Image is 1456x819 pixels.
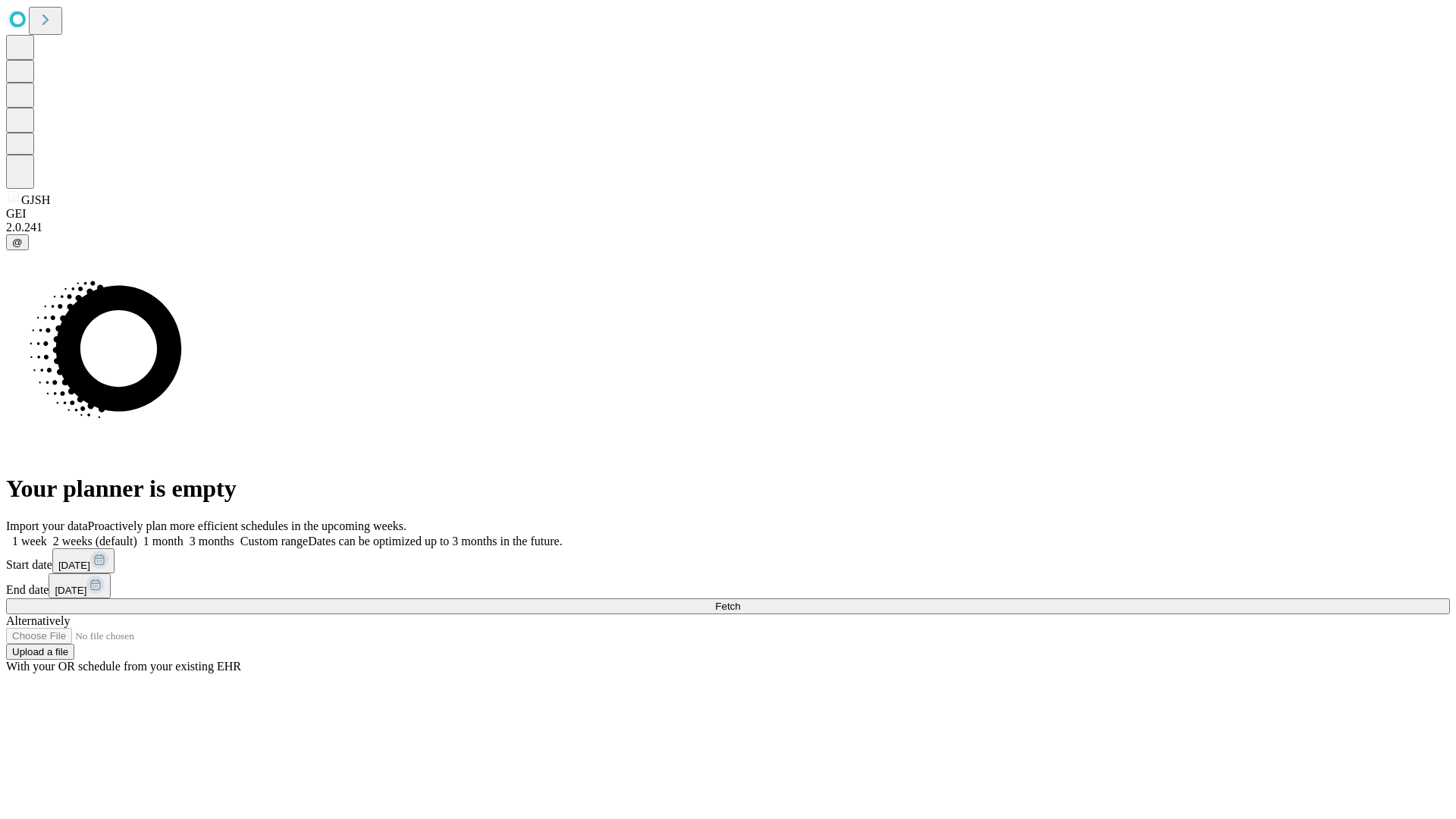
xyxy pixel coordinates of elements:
span: Fetch [715,601,740,612]
button: @ [6,234,29,250]
h1: Your planner is empty [6,475,1450,503]
span: With your OR schedule from your existing EHR [6,660,241,673]
button: Upload a file [6,644,74,660]
div: Start date [6,548,1450,573]
span: @ [12,237,23,248]
button: [DATE] [52,548,115,573]
span: 2 weeks (default) [53,535,137,548]
button: Fetch [6,598,1450,614]
span: 3 months [190,535,234,548]
span: Proactively plan more efficient schedules in the upcoming weeks. [88,519,406,532]
span: GJSH [21,193,50,206]
span: Custom range [240,535,308,548]
button: [DATE] [49,573,111,598]
span: Dates can be optimized up to 3 months in the future. [308,535,562,548]
div: End date [6,573,1450,598]
span: 1 month [143,535,184,548]
span: [DATE] [55,585,86,596]
span: [DATE] [58,560,90,571]
span: Import your data [6,519,88,532]
span: 1 week [12,535,47,548]
div: GEI [6,207,1450,221]
div: 2.0.241 [6,221,1450,234]
span: Alternatively [6,614,70,627]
